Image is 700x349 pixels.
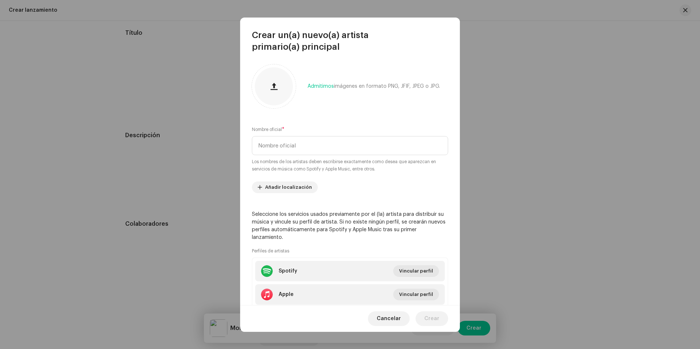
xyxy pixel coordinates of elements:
small: Nombre oficial [252,126,282,133]
span: Crear [424,311,439,326]
button: Cancelar [368,311,410,326]
span: Crear un(a) nuevo(a) artista primario(a) principal [252,29,448,53]
span: Vincular perfil [399,264,433,278]
button: Añadir localización [252,181,318,193]
small: Los nombres de los artistas deben escribirse exactamente como desea que aparezcan en servicios de... [252,158,448,173]
input: Nombre oficial [252,136,448,155]
div: Apple [279,292,294,297]
span: Cancelar [377,311,401,326]
div: Admitimos [308,83,440,89]
span: Añadir localización [265,180,312,195]
button: Vincular perfil [393,289,439,300]
button: Crear [416,311,448,326]
p: Seleccione los servicios usados previamente por el (la) artista para distribuir su música y vincu... [252,211,448,241]
div: Spotify [279,268,297,274]
button: Vincular perfil [393,265,439,277]
small: Perfiles de artistas [252,247,289,255]
span: Vincular perfil [399,287,433,302]
span: imágenes en formato PNG, JFIF, JPEG o JPG. [334,84,440,89]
